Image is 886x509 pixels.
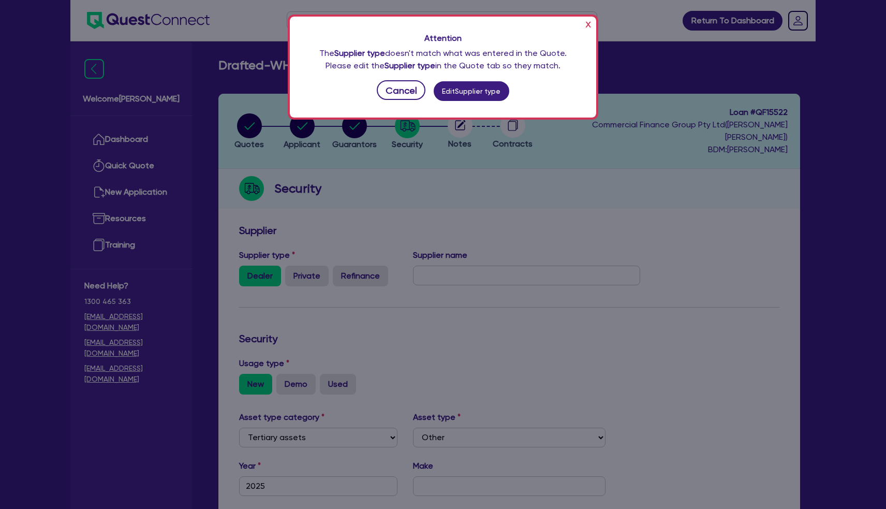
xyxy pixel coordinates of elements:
[385,61,435,70] b: Supplier type
[434,81,509,101] button: EditSupplier type
[311,47,575,72] p: The doesn't match what was entered in the Quote. Please edit the in the Quote tab so they match.
[377,80,425,100] button: Cancel
[311,33,575,43] h4: Attention
[334,48,385,58] b: Supplier type
[583,16,594,32] button: x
